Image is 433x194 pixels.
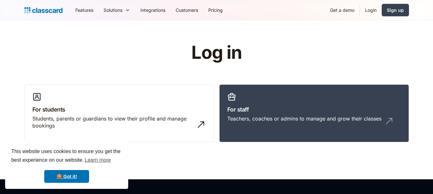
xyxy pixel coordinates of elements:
[135,3,171,17] a: Integrations
[44,170,89,183] a: dismiss cookie message
[104,7,122,13] div: Solutions
[24,84,214,143] a: For studentsStudents, parents or guardians to view their profile and manage bookings
[70,3,98,17] a: Features
[227,105,401,114] h3: For staff
[382,4,409,16] a: Sign up
[98,3,135,17] div: Solutions
[84,155,112,165] a: learn more about cookies
[32,115,193,129] div: Students, parents or guardians to view their profile and manage bookings
[171,3,203,17] a: Customers
[219,84,409,143] a: For staffTeachers, coaches or admins to manage and grow their classes
[227,115,381,122] div: Teachers, coaches or admins to manage and grow their classes
[115,43,318,63] h1: Log in
[32,105,206,114] h3: For students
[11,148,122,165] span: This website uses cookies to ensure you get the best experience on our website.
[387,7,404,13] div: Sign up
[360,3,382,17] a: Login
[24,6,62,15] a: home
[203,3,228,17] a: Pricing
[325,3,360,17] a: Get a demo
[5,142,128,189] div: cookieconsent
